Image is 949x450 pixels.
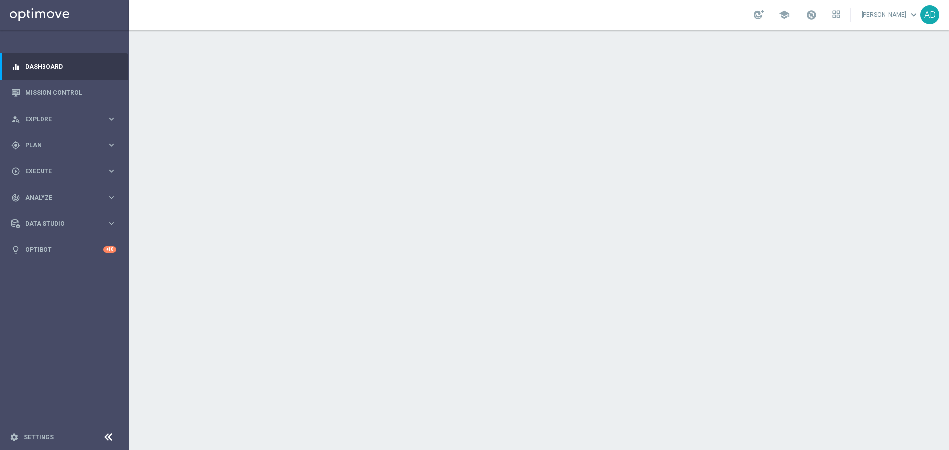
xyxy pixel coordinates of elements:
[11,141,20,150] i: gps_fixed
[25,116,107,122] span: Explore
[25,168,107,174] span: Execute
[11,167,117,175] button: play_circle_outline Execute keyboard_arrow_right
[25,237,103,263] a: Optibot
[779,9,790,20] span: school
[103,246,116,253] div: +10
[11,219,107,228] div: Data Studio
[25,195,107,201] span: Analyze
[25,53,116,80] a: Dashboard
[107,140,116,150] i: keyboard_arrow_right
[11,115,117,123] button: person_search Explore keyboard_arrow_right
[920,5,939,24] div: AD
[11,115,107,123] div: Explore
[11,115,20,123] i: person_search
[107,114,116,123] i: keyboard_arrow_right
[11,245,20,254] i: lightbulb
[11,167,20,176] i: play_circle_outline
[11,194,117,202] button: track_changes Analyze keyboard_arrow_right
[11,167,107,176] div: Execute
[107,193,116,202] i: keyboard_arrow_right
[11,63,117,71] button: equalizer Dashboard
[861,7,920,22] a: [PERSON_NAME]keyboard_arrow_down
[107,166,116,176] i: keyboard_arrow_right
[908,9,919,20] span: keyboard_arrow_down
[11,141,107,150] div: Plan
[11,53,116,80] div: Dashboard
[11,193,107,202] div: Analyze
[11,220,117,228] button: Data Studio keyboard_arrow_right
[25,142,107,148] span: Plan
[107,219,116,228] i: keyboard_arrow_right
[11,141,117,149] button: gps_fixed Plan keyboard_arrow_right
[25,80,116,106] a: Mission Control
[11,246,117,254] button: lightbulb Optibot +10
[11,62,20,71] i: equalizer
[11,80,116,106] div: Mission Control
[11,193,20,202] i: track_changes
[11,237,116,263] div: Optibot
[24,434,54,440] a: Settings
[25,221,107,227] span: Data Studio
[11,89,117,97] button: Mission Control
[10,433,19,442] i: settings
